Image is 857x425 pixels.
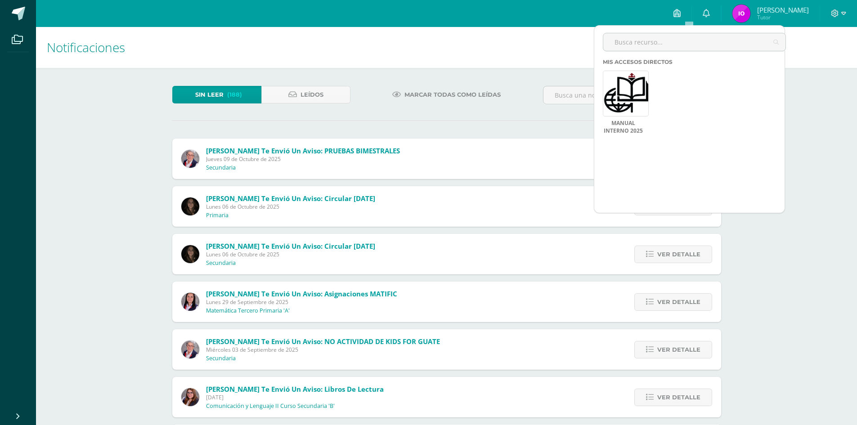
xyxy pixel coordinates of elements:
span: Tutor [757,13,809,21]
span: Notificaciones [47,39,125,56]
img: 6dfe076c7c100b88f72755eb94e8d1c6.png [181,197,199,215]
span: Ver detalle [657,246,700,263]
span: Marcar todas como leídas [404,86,501,103]
span: [PERSON_NAME] te envió un aviso: Circular [DATE] [206,242,375,251]
span: Sin leer [195,86,224,103]
span: [PERSON_NAME] te envió un aviso: Asignaciones MATIFIC [206,289,397,298]
span: Ver detalle [657,389,700,406]
img: ad8ad6297175918541d8ee8a434036db.png [181,293,199,311]
span: Ver detalle [657,341,700,358]
p: Comunicación y Lenguaje II Curso Secundaria 'B' [206,403,335,410]
span: Lunes 06 de Octubre de 2025 [206,251,375,258]
img: 15bf26a1c9722b28f38a42960c1b05ea.png [181,150,199,168]
span: [PERSON_NAME] te envió un aviso: Circular [DATE] [206,194,375,203]
a: Sin leer(188) [172,86,261,103]
img: 6dfe076c7c100b88f72755eb94e8d1c6.png [181,245,199,263]
span: (188) [227,86,242,103]
img: 854f0383c963de8fa5a349972f670677.png [732,4,750,22]
span: [DATE] [206,394,384,401]
img: 29f1bf3cfcf04feb6792133f3625739e.png [181,388,199,406]
p: Matemática Tercero Primaria 'A' [206,307,290,314]
p: Secundaria [206,355,236,362]
input: Busca recurso... [603,33,785,51]
span: Ver detalle [657,294,700,310]
a: Leídos [261,86,350,103]
span: Leídos [301,86,323,103]
img: 15bf26a1c9722b28f38a42960c1b05ea.png [181,340,199,358]
span: [PERSON_NAME] te envió un aviso: NO ACTIVIDAD DE KIDS FOR GUATE [206,337,440,346]
span: Mis accesos directos [603,58,673,65]
span: Lunes 29 de Septiembre de 2025 [206,298,397,306]
p: Secundaria [206,259,236,267]
span: [PERSON_NAME] [757,5,809,14]
span: Miércoles 03 de Septiembre de 2025 [206,346,440,353]
a: Manual Interno 2025 [603,120,643,135]
a: Marcar todas como leídas [381,86,512,103]
input: Busca una notificación aquí [543,86,721,104]
p: Primaria [206,212,229,219]
span: Lunes 06 de Octubre de 2025 [206,203,375,210]
span: [PERSON_NAME] te envió un aviso: PRUEBAS BIMESTRALES [206,146,400,155]
p: Secundaria [206,164,236,171]
span: Jueves 09 de Octubre de 2025 [206,155,400,163]
span: [PERSON_NAME] te envió un aviso: Libros de lectura [206,385,384,394]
